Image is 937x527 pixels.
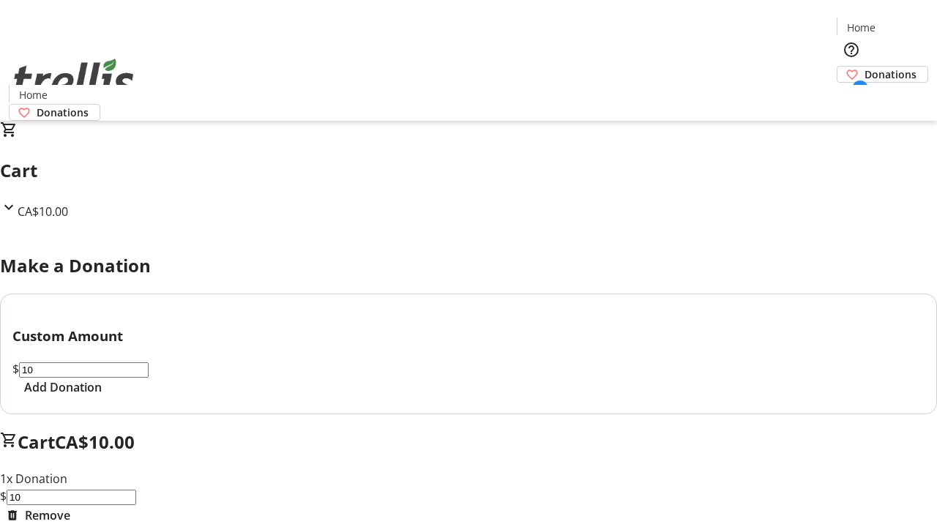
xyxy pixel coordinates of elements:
span: CA$10.00 [55,430,135,454]
a: Donations [9,104,100,121]
span: Remove [25,507,70,524]
span: Home [19,87,48,102]
span: Home [847,20,876,35]
button: Cart [837,83,866,112]
span: CA$10.00 [18,203,68,220]
img: Orient E2E Organization MorWpmMO7W's Logo [9,42,139,116]
span: Donations [37,105,89,120]
a: Home [837,20,884,35]
button: Add Donation [12,378,113,396]
input: Donation Amount [7,490,136,505]
a: Home [10,87,56,102]
span: Donations [865,67,917,82]
button: Help [837,35,866,64]
span: Add Donation [24,378,102,396]
a: Donations [837,66,928,83]
span: $ [12,361,19,377]
h3: Custom Amount [12,326,925,346]
input: Donation Amount [19,362,149,378]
